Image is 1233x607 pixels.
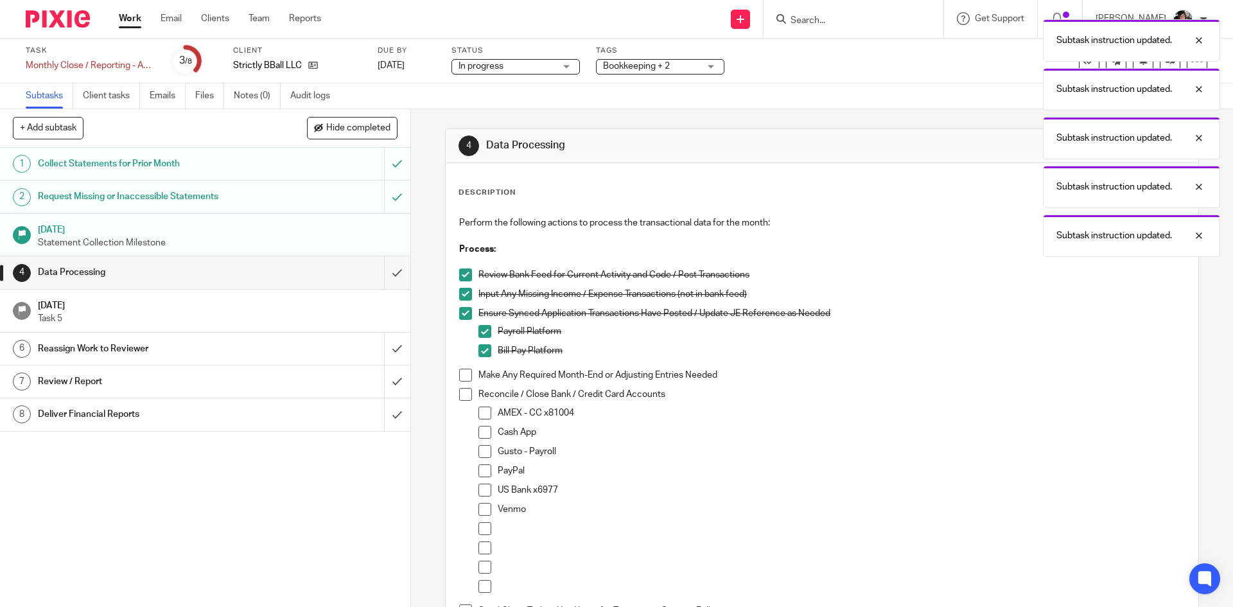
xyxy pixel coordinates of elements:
a: Files [195,84,224,109]
p: Reconcile / Close Bank / Credit Card Accounts [478,388,1184,401]
strong: Process: [459,245,496,254]
p: Statement Collection Milestone [38,236,398,249]
h1: Collect Statements for Prior Month [38,154,260,173]
a: Reports [289,12,321,25]
a: Audit logs [290,84,340,109]
a: Emails [150,84,186,109]
p: Venmo [498,503,1184,516]
a: Email [161,12,182,25]
label: Tags [596,46,724,56]
h1: Deliver Financial Reports [38,405,260,424]
button: + Add subtask [13,117,83,139]
a: Notes (0) [234,84,281,109]
a: Client tasks [83,84,140,109]
label: Client [233,46,362,56]
p: Subtask instruction updated. [1056,180,1172,193]
p: Task 5 [38,312,398,325]
p: Payroll Platform [498,325,1184,338]
div: 4 [13,264,31,282]
p: Input Any Missing Income / Expense Transactions (not in bank feed) [478,288,1184,301]
p: Subtask instruction updated. [1056,132,1172,145]
div: 4 [459,136,479,156]
p: Bill Pay Platform [498,344,1184,357]
h1: [DATE] [38,220,398,236]
div: Monthly Close / Reporting - August [26,59,154,72]
p: Subtask instruction updated. [1056,34,1172,47]
h1: [DATE] [38,296,398,312]
h1: Reassign Work to Reviewer [38,339,260,358]
div: 8 [13,405,31,423]
p: Subtask instruction updated. [1056,229,1172,242]
p: Review Bank Feed for Current Activity and Code / Post Transactions [478,268,1184,281]
div: 1 [13,155,31,173]
span: Bookkeeping + 2 [603,62,670,71]
p: Subtask instruction updated. [1056,83,1172,96]
p: Gusto - Payroll [498,445,1184,458]
span: In progress [459,62,503,71]
img: Pixie [26,10,90,28]
label: Status [451,46,580,56]
a: Team [249,12,270,25]
p: AMEX - CC x81004 [498,407,1184,419]
p: Perform the following actions to process the transactional data for the month: [459,216,1184,229]
p: Strictly BBall LLC [233,59,302,72]
p: Cash App [498,426,1184,439]
p: PayPal [498,464,1184,477]
p: Make Any Required Month-End or Adjusting Entries Needed [478,369,1184,382]
div: 2 [13,188,31,206]
h1: Data Processing [486,139,850,152]
a: Clients [201,12,229,25]
a: Subtasks [26,84,73,109]
button: Hide completed [307,117,398,139]
h1: Review / Report [38,372,260,391]
a: Work [119,12,141,25]
span: [DATE] [378,61,405,70]
img: IMG_2906.JPEG [1173,9,1193,30]
h1: Data Processing [38,263,260,282]
label: Due by [378,46,435,56]
label: Task [26,46,154,56]
small: /8 [185,58,192,65]
p: US Bank x6977 [498,484,1184,497]
div: 3 [179,53,192,68]
div: 7 [13,373,31,391]
p: Ensure Synced Application Transactions Have Posted / Update JE Reference as Needed [478,307,1184,320]
h1: Request Missing or Inaccessible Statements [38,187,260,206]
p: Description [459,188,516,198]
span: Hide completed [326,123,390,134]
div: 6 [13,340,31,358]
